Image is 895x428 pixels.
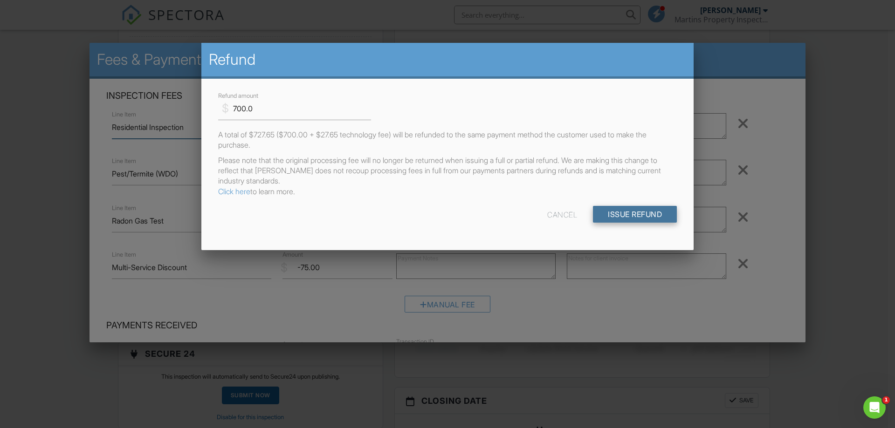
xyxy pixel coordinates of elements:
[218,92,258,100] label: Refund amount
[209,50,686,69] h2: Refund
[222,101,229,116] div: $
[547,206,577,223] div: Cancel
[218,187,250,196] a: Click here
[218,129,677,150] p: A total of $727.65 ($700.00 + $27.65 technology fee) will be refunded to the same payment method ...
[218,155,677,197] p: Please note that the original processing fee will no longer be returned when issuing a full or pa...
[882,396,890,404] span: 1
[863,396,886,419] iframe: Intercom live chat
[593,206,677,223] input: Issue Refund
